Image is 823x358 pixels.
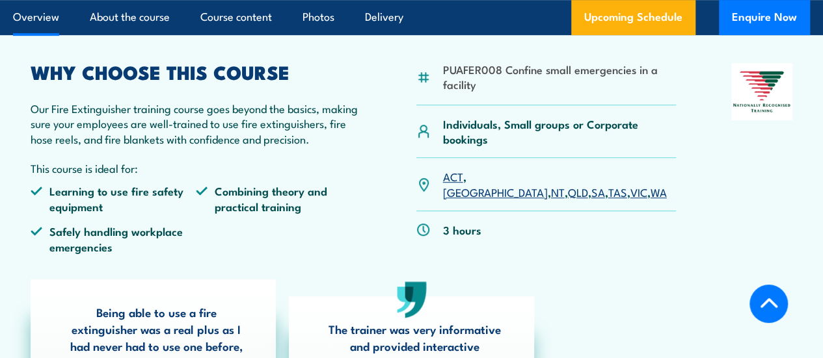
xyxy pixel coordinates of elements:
a: WA [651,184,667,199]
li: Learning to use fire safety equipment [31,183,196,214]
a: TAS [608,184,627,199]
a: QLD [568,184,588,199]
a: ACT [443,168,463,184]
h2: WHY CHOOSE THIS COURSE [31,63,361,80]
li: PUAFER008 Confine small emergencies in a facility [443,62,677,92]
a: VIC [630,184,647,199]
p: Individuals, Small groups or Corporate bookings [443,116,677,147]
li: Combining theory and practical training [196,183,361,214]
p: 3 hours [443,222,481,237]
a: NT [551,184,565,199]
p: This course is ideal for: [31,160,361,175]
a: [GEOGRAPHIC_DATA] [443,184,548,199]
a: SA [591,184,605,199]
li: Safely handling workplace emergencies [31,224,196,254]
img: Nationally Recognised Training logo. [731,63,792,121]
p: Our Fire Extinguisher training course goes beyond the basics, making sure your employees are well... [31,101,361,146]
p: , , , , , , , [443,169,677,199]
